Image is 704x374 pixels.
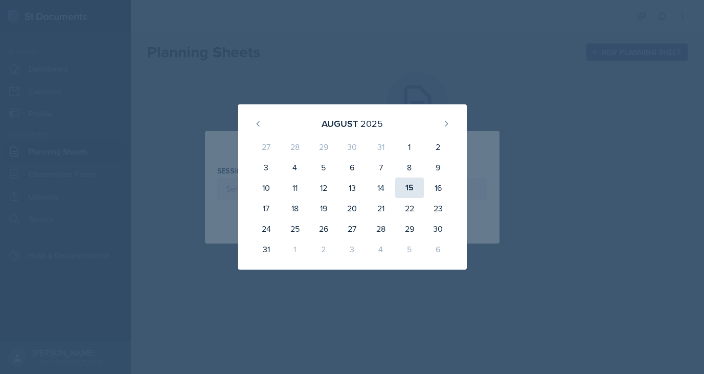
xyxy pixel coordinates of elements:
[252,137,281,157] div: 27
[424,218,452,239] div: 30
[322,117,358,130] div: August
[252,178,281,198] div: 10
[367,157,395,178] div: 7
[367,218,395,239] div: 28
[281,137,309,157] div: 28
[367,198,395,218] div: 21
[309,198,338,218] div: 19
[252,239,281,259] div: 31
[309,178,338,198] div: 12
[424,239,452,259] div: 6
[281,157,309,178] div: 4
[252,157,281,178] div: 3
[424,137,452,157] div: 2
[281,198,309,218] div: 18
[395,198,424,218] div: 22
[309,157,338,178] div: 5
[338,218,367,239] div: 27
[252,198,281,218] div: 17
[338,198,367,218] div: 20
[252,218,281,239] div: 24
[338,157,367,178] div: 6
[395,218,424,239] div: 29
[367,137,395,157] div: 31
[281,239,309,259] div: 1
[367,239,395,259] div: 4
[281,218,309,239] div: 25
[338,239,367,259] div: 3
[395,137,424,157] div: 1
[309,137,338,157] div: 29
[395,239,424,259] div: 5
[395,157,424,178] div: 8
[424,198,452,218] div: 23
[360,117,383,130] div: 2025
[367,178,395,198] div: 14
[309,218,338,239] div: 26
[309,239,338,259] div: 2
[338,137,367,157] div: 30
[281,178,309,198] div: 11
[424,178,452,198] div: 16
[424,157,452,178] div: 9
[338,178,367,198] div: 13
[395,178,424,198] div: 15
